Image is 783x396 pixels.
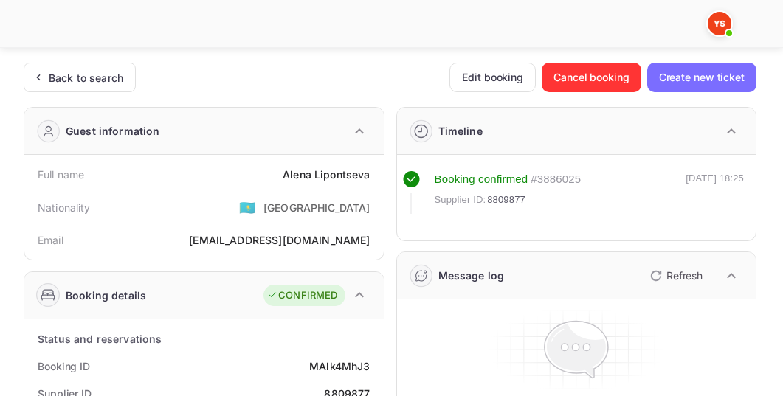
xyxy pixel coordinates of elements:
div: Guest information [66,123,160,139]
button: Create new ticket [647,63,756,92]
p: Refresh [666,268,703,283]
button: Refresh [641,264,708,288]
div: CONFIRMED [267,288,337,303]
div: MAlk4MhJ3 [309,358,370,374]
span: 8809877 [487,192,525,207]
div: Timeline [438,123,483,139]
div: Alena Lipontseva [283,167,370,182]
div: Nationality [38,200,91,215]
div: # 3886025 [531,171,581,188]
img: Yandex Support [708,12,731,35]
div: [DATE] 18:25 [686,171,744,214]
div: [GEOGRAPHIC_DATA] [263,200,370,215]
div: Back to search [49,70,123,86]
div: Booking ID [38,358,90,374]
div: Status and reservations [38,331,162,347]
div: Booking confirmed [435,171,528,188]
div: Full name [38,167,84,182]
span: United States [239,194,256,220]
button: Edit booking [449,63,536,92]
div: [EMAIL_ADDRESS][DOMAIN_NAME] [189,232,370,248]
button: Cancel booking [542,63,641,92]
div: Message log [438,268,505,283]
span: Supplier ID: [435,192,486,207]
div: Booking details [66,288,146,303]
div: Email [38,232,63,248]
